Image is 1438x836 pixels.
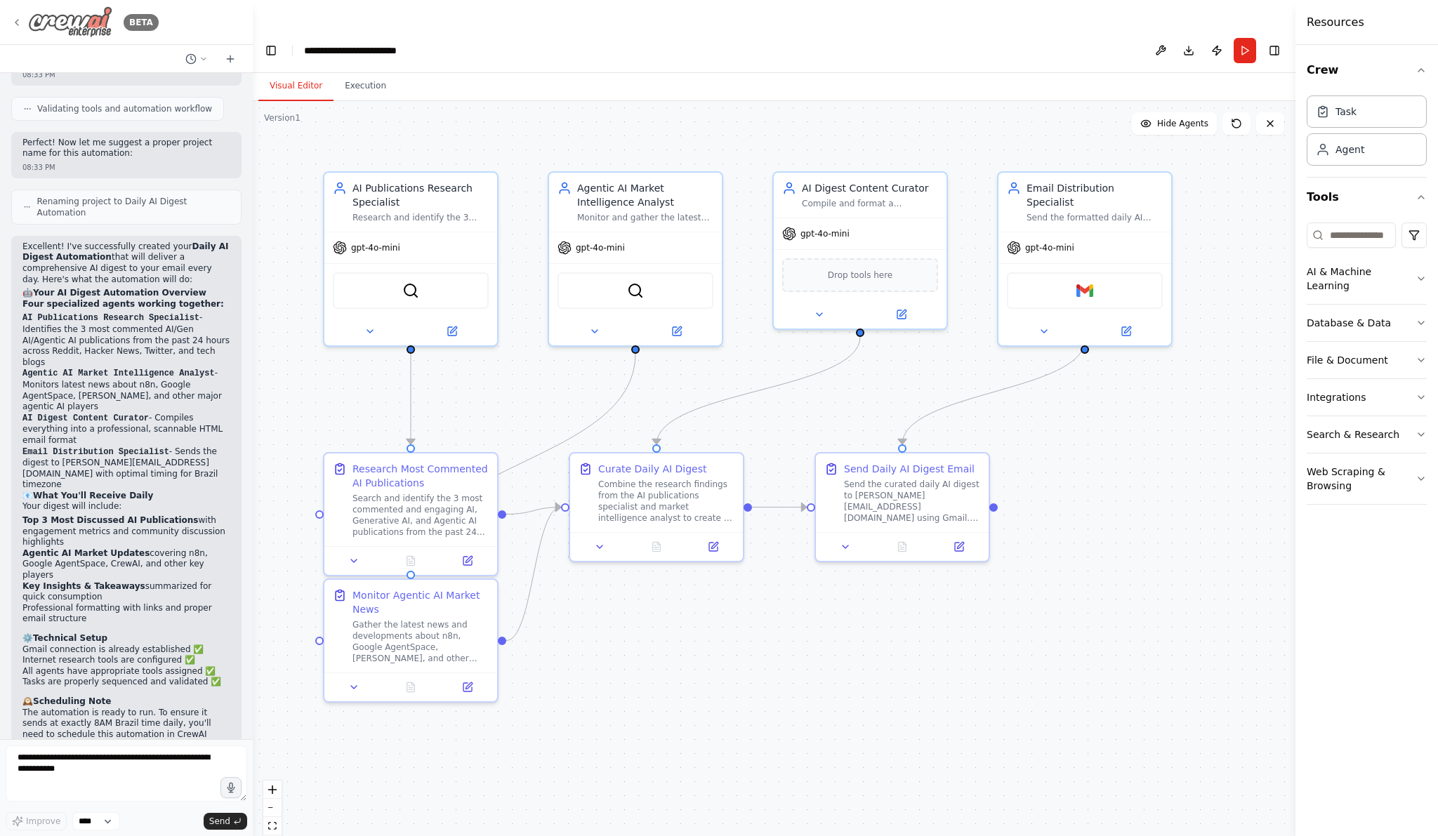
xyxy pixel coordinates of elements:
button: Integrations [1307,379,1427,416]
button: No output available [627,538,687,555]
div: Curate Daily AI Digest [598,462,707,476]
code: AI Publications Research Specialist [22,313,199,323]
span: gpt-4o-mini [576,242,625,253]
g: Edge from 53e8e397-e925-4213-8935-e858db3fbb46 to a7346f5f-7304-4ce4-9978-0ababb2c5028 [404,354,418,444]
button: Tools [1307,178,1427,217]
button: Visual Editor [258,72,334,101]
li: Internet research tools are configured ✅ [22,655,230,666]
button: No output available [381,552,441,569]
span: Improve [26,816,60,827]
div: Send the formatted daily AI digest to [PERSON_NAME][EMAIL_ADDRESS][DOMAIN_NAME] with professional... [1027,212,1163,223]
div: Task [1335,105,1357,119]
div: Crew [1307,90,1427,177]
h2: 📧 [22,491,230,502]
div: Compile and format a comprehensive daily AI digest email that combines the most engaging AI publi... [802,198,938,209]
button: Improve [6,812,67,830]
button: Hide right sidebar [1265,41,1284,60]
span: gpt-4o-mini [1025,242,1074,253]
li: Tasks are properly sequenced and validated ✅ [22,677,230,688]
span: Send [209,816,230,827]
div: 08:33 PM [22,69,230,80]
h2: 🤖 [22,288,230,299]
div: AI Publications Research SpecialistResearch and identify the 3 most commented and engaging public... [323,171,499,347]
li: All agents have appropriate tools assigned ✅ [22,666,230,677]
button: Hide Agents [1132,112,1217,135]
div: Send the curated daily AI digest to [PERSON_NAME][EMAIL_ADDRESS][DOMAIN_NAME] using Gmail. Use an... [844,479,980,524]
button: No output available [381,679,441,696]
p: Your digest will include: [22,501,230,512]
div: Research Most Commented AI PublicationsSearch and identify the 3 most commented and engaging AI, ... [323,452,499,576]
li: Gmail connection is already established ✅ [22,644,230,656]
h2: ⚙️ [22,633,230,644]
strong: Four specialized agents working together: [22,299,224,309]
div: AI Digest Content Curator [802,181,938,195]
li: covering n8n, Google AgentSpace, CrewAI, and other key players [22,548,230,581]
h2: 🕰️ [22,696,230,708]
strong: Top 3 Most Discussed AI Publications [22,515,199,525]
div: Monitor and gather the latest news and developments about n8n, Google AgentSpace, CrewAI, and oth... [577,212,713,223]
button: Send [204,813,247,830]
button: Hide left sidebar [261,41,281,60]
button: AI & Machine Learning [1307,253,1427,304]
button: Web Scraping & Browsing [1307,453,1427,504]
button: Switch to previous chat [180,51,213,67]
button: Open in side panel [637,323,716,340]
li: Professional formatting with links and proper email structure [22,603,230,625]
img: Logo [28,6,112,38]
span: gpt-4o-mini [351,242,400,253]
img: SerperDevTool [402,282,419,299]
strong: What You'll Receive Daily [33,491,153,500]
strong: Technical Setup [33,633,107,643]
div: Agentic AI Market Intelligence AnalystMonitor and gather the latest news and developments about n... [548,171,723,347]
div: AI Publications Research Specialist [352,181,489,209]
button: Crew [1307,51,1427,90]
button: zoom out [263,799,282,817]
div: Tools [1307,217,1427,516]
li: summarized for quick consumption [22,581,230,603]
div: Monitor Agentic AI Market NewsGather the latest news and developments about n8n, Google AgentSpac... [323,578,499,703]
button: Open in side panel [443,552,492,569]
p: Perfect! Now let me suggest a proper project name for this automation: [22,138,230,159]
code: Agentic AI Market Intelligence Analyst [22,369,215,378]
button: No output available [873,538,932,555]
li: - Monitors latest news about n8n, Google AgentSpace, [PERSON_NAME], and other major agentic AI pl... [22,368,230,412]
div: Send Daily AI Digest Email [844,462,975,476]
div: Curate Daily AI DigestCombine the research findings from the AI publications specialist and marke... [569,452,744,562]
button: File & Document [1307,342,1427,378]
g: Edge from 2fcbb080-599a-45f3-8fec-b06311febea8 to 192911fe-576d-4502-a600-8d929ffa3a7b [895,340,1092,444]
div: Combine the research findings from the AI publications specialist and market intelligence analyst... [598,479,734,524]
li: - Compiles everything into a professional, scannable HTML email format [22,413,230,446]
span: gpt-4o-mini [800,228,850,239]
code: AI Digest Content Curator [22,413,149,423]
h4: Resources [1307,14,1364,31]
div: Send Daily AI Digest EmailSend the curated daily AI digest to [PERSON_NAME][EMAIL_ADDRESS][DOMAIN... [814,452,990,562]
strong: Scheduling Note [33,696,111,706]
button: Open in side panel [443,679,492,696]
g: Edge from d74b522f-2ed9-41d1-8614-87b6d575f847 to 192911fe-576d-4502-a600-8d929ffa3a7b [752,500,807,515]
button: Database & Data [1307,305,1427,341]
g: Edge from a7346f5f-7304-4ce4-9978-0ababb2c5028 to d74b522f-2ed9-41d1-8614-87b6d575f847 [506,500,561,522]
div: Version 1 [264,112,301,124]
button: Click to speak your automation idea [220,777,242,798]
span: Renaming project to Daily AI Digest Automation [37,196,230,218]
div: Agentic AI Market Intelligence Analyst [577,181,713,209]
li: - Sends the digest to [PERSON_NAME][EMAIL_ADDRESS][DOMAIN_NAME] with optimal timing for Brazil ti... [22,446,230,491]
strong: Key Insights & Takeaways [22,581,145,591]
button: Open in side panel [935,538,983,555]
strong: Daily AI Digest Automation [22,241,228,263]
p: Excellent! I've successfully created your that will deliver a comprehensive AI digest to your ema... [22,241,230,285]
g: Edge from f0e6f477-dc5b-421a-a713-6cc800cff1d7 to d74b522f-2ed9-41d1-8614-87b6d575f847 [506,500,561,648]
button: Start a new chat [219,51,242,67]
div: Agent [1335,142,1364,157]
g: Edge from 525fa7bc-6df0-47a2-9cf7-9f4eac13dade to d74b522f-2ed9-41d1-8614-87b6d575f847 [649,337,867,444]
nav: breadcrumb [304,44,428,58]
div: AI Digest Content CuratorCompile and format a comprehensive daily AI digest email that combines t... [772,171,948,330]
strong: Your AI Digest Automation Overview [33,288,206,298]
span: Validating tools and automation workflow [37,103,212,114]
code: Email Distribution Specialist [22,447,169,457]
g: Edge from 2b56c3c1-700c-4b7b-a885-2d12f2c58fe5 to f0e6f477-dc5b-421a-a713-6cc800cff1d7 [404,354,642,571]
li: - Identifies the 3 most commented AI/Gen AI/Agentic AI publications from the past 24 hours across... [22,312,230,368]
button: zoom in [263,781,282,799]
div: Monitor Agentic AI Market News [352,588,489,616]
span: Drop tools here [828,268,893,282]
